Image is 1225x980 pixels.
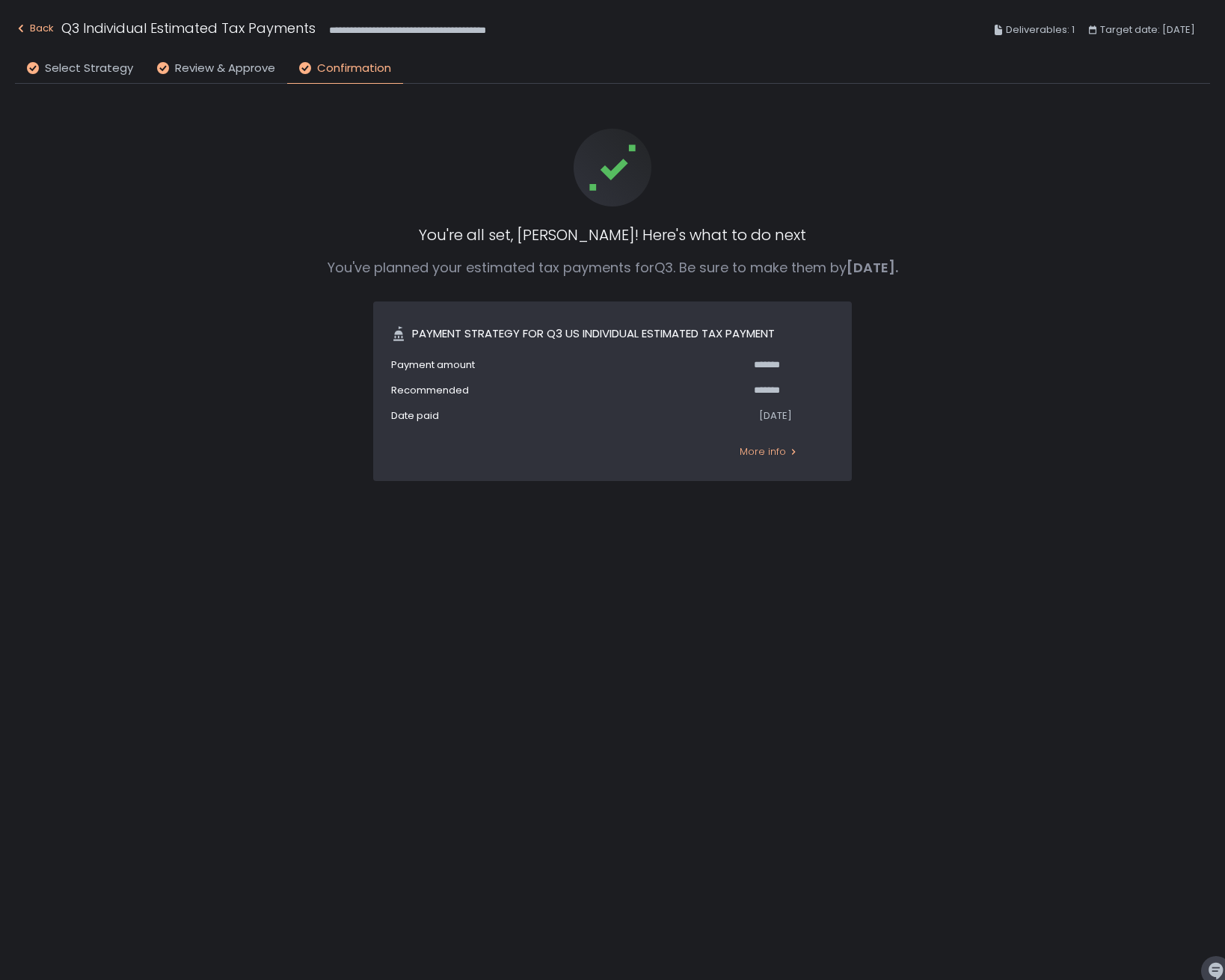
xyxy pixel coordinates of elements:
[328,257,898,278] p: You've planned your estimated tax payments for Q3 . Be sure to make them by
[391,384,469,397] span: Recommended
[1100,21,1195,39] span: Target date: [DATE]
[759,409,792,423] div: [DATE]
[391,409,439,423] span: Date paid
[15,18,54,43] button: Back
[317,60,391,77] span: Confirmation
[847,258,898,277] span: [DATE].
[412,325,775,343] span: Payment strategy for Q3 US Individual Estimated Tax Payment
[175,60,275,77] span: Review & Approve
[1006,21,1075,39] span: Deliverables: 1
[391,358,475,372] span: Payment amount
[419,224,806,245] div: You're all set, [PERSON_NAME]! Here's what to do next
[61,18,316,38] h1: Q3 Individual Estimated Tax Payments
[15,19,54,37] div: Back
[740,445,786,459] span: More info
[45,60,133,77] span: Select Strategy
